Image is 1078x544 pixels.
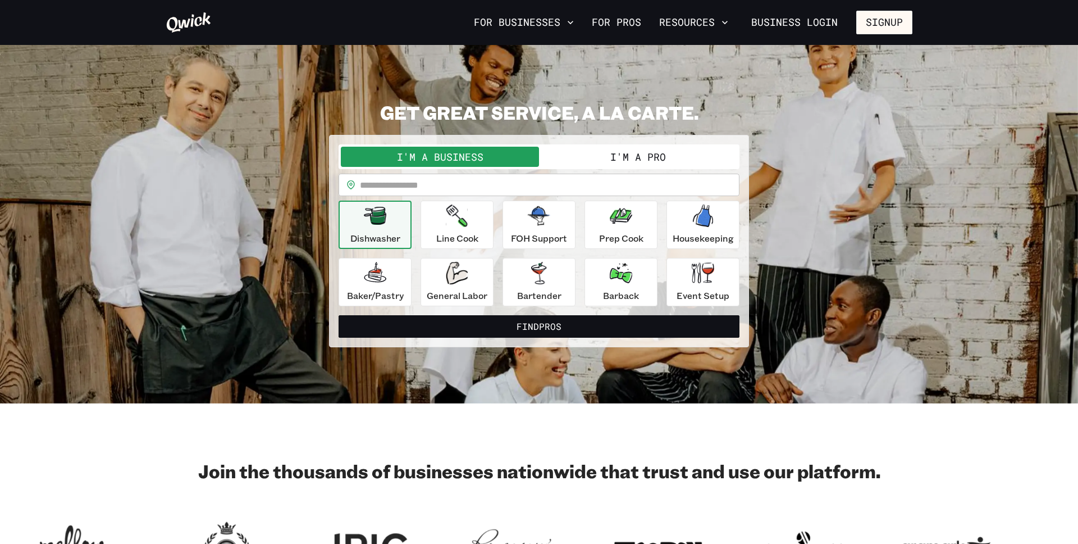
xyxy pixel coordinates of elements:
button: For Businesses [469,13,578,32]
button: Prep Cook [584,201,657,249]
button: I'm a Pro [539,147,737,167]
p: Baker/Pastry [347,289,404,302]
button: Line Cook [421,201,494,249]
p: General Labor [427,289,487,302]
button: FindPros [339,315,739,338]
button: FOH Support [503,201,575,249]
p: Housekeeping [673,232,734,245]
button: Signup [856,11,912,34]
button: I'm a Business [341,147,539,167]
p: Event Setup [677,289,729,302]
button: Event Setup [666,258,739,306]
a: For Pros [587,13,646,32]
button: Dishwasher [339,201,412,249]
h2: GET GREAT SERVICE, A LA CARTE. [329,101,749,124]
button: Bartender [503,258,575,306]
p: Dishwasher [350,232,400,245]
button: Baker/Pastry [339,258,412,306]
p: Line Cook [436,232,478,245]
p: Prep Cook [599,232,643,245]
p: FOH Support [511,232,567,245]
a: Business Login [742,11,847,34]
button: Barback [584,258,657,306]
button: General Labor [421,258,494,306]
h2: Join the thousands of businesses nationwide that trust and use our platform. [166,460,912,482]
button: Resources [655,13,733,32]
button: Housekeeping [666,201,739,249]
p: Bartender [517,289,561,302]
p: Barback [603,289,639,302]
